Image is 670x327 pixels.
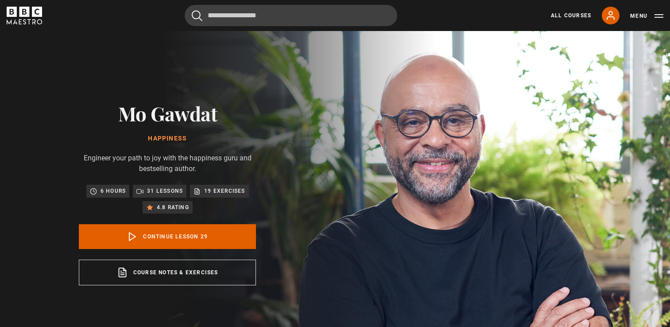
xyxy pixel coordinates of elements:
[79,153,256,174] p: Engineer your path to joy with the happiness guru and bestselling author.
[7,7,42,24] svg: BBC Maestro
[79,135,256,142] h1: Happiness
[204,187,245,195] p: 19 exercises
[192,10,202,21] button: Submit the search query
[79,102,256,125] h2: Mo Gawdat
[79,224,256,249] a: Continue lesson 29
[101,187,126,195] p: 6 hours
[551,12,591,19] a: All Courses
[147,187,183,195] p: 31 lessons
[630,12,663,20] button: Toggle navigation
[185,5,397,26] input: Search
[157,203,189,212] p: 4.8 rating
[79,260,256,285] a: Course notes & exercises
